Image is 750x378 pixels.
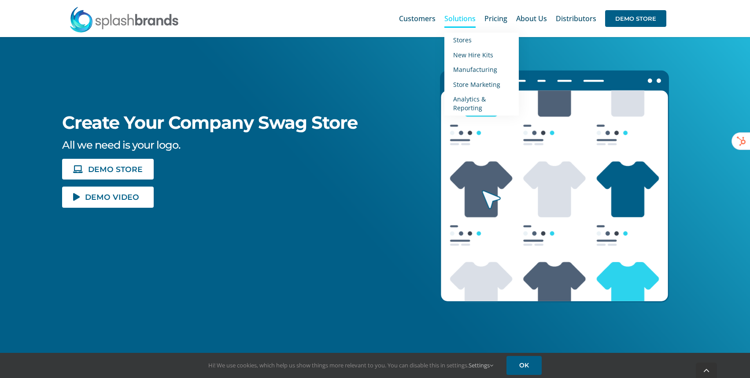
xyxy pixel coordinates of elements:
span: All we need is your logo. [62,138,180,151]
span: Store Marketing [453,80,500,89]
a: Customers [399,4,436,33]
span: Solutions [444,15,476,22]
a: Manufacturing [444,62,519,77]
a: Store Marketing [444,77,519,92]
span: Hi! We use cookies, which help us show things more relevant to you. You can disable this in setti... [208,361,493,369]
span: DEMO STORE [88,165,143,173]
span: About Us [516,15,547,22]
span: Create Your Company Swag Store [62,112,358,133]
span: Pricing [484,15,507,22]
span: Customers [399,15,436,22]
a: Distributors [556,4,596,33]
img: SplashBrands.com Logo [69,6,179,33]
span: DEMO STORE [605,10,666,27]
span: Stores [453,36,472,44]
span: Manufacturing [453,65,497,74]
span: Distributors [556,15,596,22]
a: New Hire Kits [444,48,519,63]
a: OK [506,356,542,375]
span: New Hire Kits [453,51,493,59]
a: DEMO STORE [605,4,666,33]
a: Stores [444,33,519,48]
a: DEMO STORE [62,159,154,180]
a: Pricing [484,4,507,33]
span: DEMO VIDEO [85,193,139,201]
a: Settings [469,361,493,369]
nav: Main Menu Sticky [399,4,666,33]
span: Analytics & Reporting [453,95,486,112]
a: Analytics & Reporting [444,92,519,115]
